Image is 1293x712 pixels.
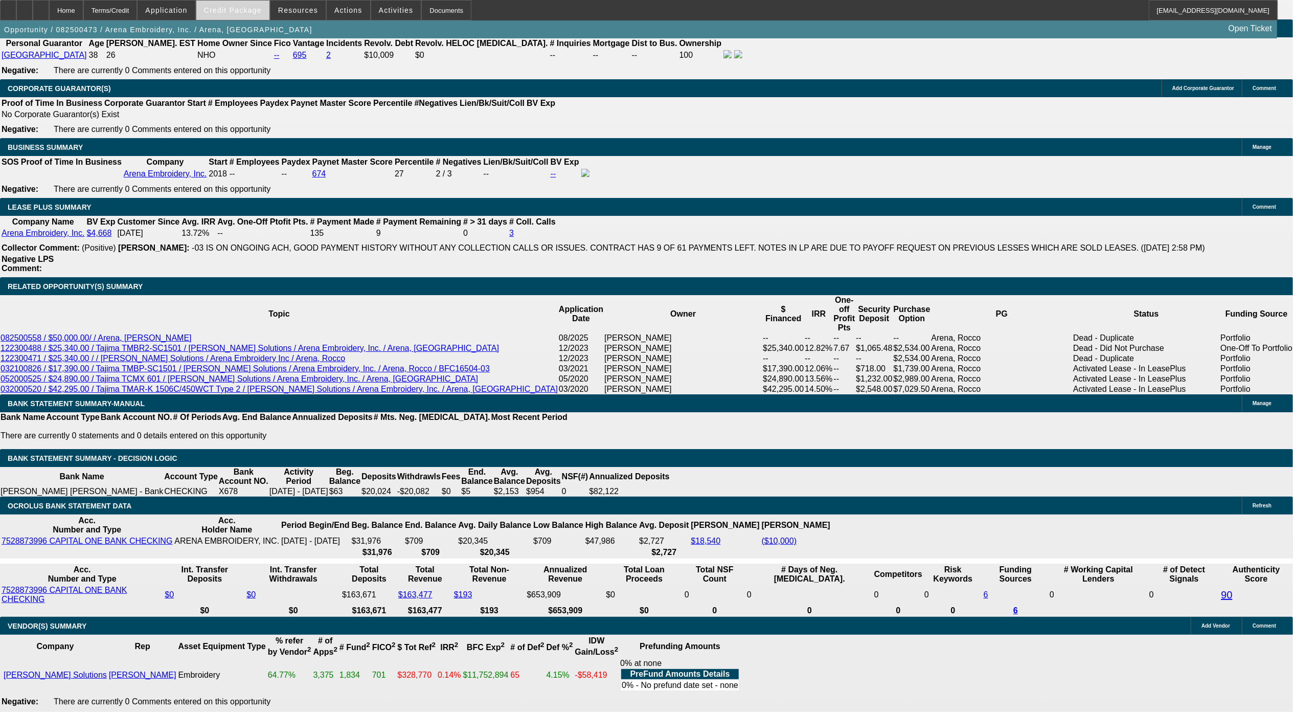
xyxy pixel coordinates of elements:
td: -$20,082 [397,486,441,497]
td: $25,340.00 [762,343,804,353]
td: Portfolio [1220,353,1293,364]
b: Age [89,39,104,48]
td: -- [833,384,856,394]
td: [PERSON_NAME] [604,374,762,384]
b: # Coll. Calls [509,217,556,226]
th: $20,345 [458,547,532,558]
a: $0 [165,590,174,599]
td: -- [804,353,833,364]
a: ($10,000) [762,537,797,545]
td: $5 [461,486,493,497]
td: 14.50% [804,384,833,394]
td: -- [833,364,856,374]
th: $ Financed [762,295,804,333]
span: There are currently 0 Comments entered on this opportunity [54,125,270,133]
td: $31,976 [351,536,403,546]
div: $82,122 [589,487,669,496]
td: [PERSON_NAME] [604,364,762,374]
td: $718.00 [855,364,893,374]
b: Incidents [326,39,362,48]
td: 13.72% [181,228,216,238]
td: $20,024 [361,486,397,497]
td: 03/2020 [558,384,604,394]
th: End. Balance [404,516,457,535]
b: IDW Gain/Loss [575,636,618,656]
th: 0 [746,606,873,616]
b: [PERSON_NAME]. EST [106,39,195,48]
span: There are currently 0 Comments entered on this opportunity [54,66,270,75]
th: Annualized Deposits [291,412,373,422]
td: 12/2023 [558,353,604,364]
th: [PERSON_NAME] [761,516,831,535]
button: Application [138,1,195,20]
a: 032000520 / $42,295.00 / Tajima TMAR-K 1506C/450WCT Type 2 / [PERSON_NAME] Solutions / Arena Embr... [1,385,558,393]
th: # Days of Neg. [MEDICAL_DATA]. [746,565,873,584]
td: -- [762,353,804,364]
th: $0 [605,606,683,616]
td: 26 [106,50,196,61]
b: Corporate Guarantor [104,99,185,107]
a: 032100826 / $17,390.00 / Tajima TMBP-SC1501 / [PERSON_NAME] Solutions / Arena Embroidery, Inc. / ... [1,364,490,373]
td: Portfolio [1220,384,1293,394]
span: OCROLUS BANK STATEMENT DATA [8,502,131,510]
b: # Payment Remaining [376,217,461,226]
td: $47,986 [585,536,638,546]
a: 674 [312,169,326,178]
th: Int. Transfer Deposits [164,565,245,584]
th: Avg. Balance [493,467,526,486]
td: $1,739.00 [893,364,931,374]
td: Arena, Rocco [931,353,1073,364]
img: facebook-icon.png [581,169,589,177]
a: Arena Embroidery, Inc. [124,169,207,178]
button: Credit Package [196,1,269,20]
span: Refresh [1253,503,1272,508]
th: # Of Periods [173,412,222,422]
a: [PERSON_NAME] Solutions [4,671,107,679]
th: Competitors [874,565,923,584]
span: BUSINESS SUMMARY [8,143,83,151]
p: There are currently 0 statements and 0 details entered on this opportunity [1,431,568,440]
td: 9 [376,228,462,238]
td: $1,232.00 [855,374,893,384]
td: $2,727 [639,536,689,546]
td: 0 [684,585,745,605]
td: 0 [561,486,589,497]
span: CORPORATE GUARANTOR(S) [8,84,111,93]
b: Personal Guarantor [6,39,82,48]
td: 0 [874,585,923,605]
b: BV Exp [527,99,555,107]
th: Owner [604,295,762,333]
td: Activated Lease - In LeasePlus [1073,374,1220,384]
td: Arena, Rocco [931,343,1073,353]
th: 0 [924,606,982,616]
td: Arena, Rocco [931,333,1073,343]
th: 0 [684,606,745,616]
b: BV Exp [551,158,579,166]
td: $2,548.00 [855,384,893,394]
th: Account Type [46,412,100,422]
span: Manage [1253,144,1272,150]
td: X678 [218,486,269,497]
b: Start [209,158,227,166]
a: 7528873996 CAPITAL ONE BANK CHECKING [2,537,172,545]
span: 0 [1050,590,1054,599]
span: Bank Statement Summary - Decision Logic [8,454,177,462]
td: -- [593,50,630,61]
b: Fico [274,39,291,48]
td: $17,390.00 [762,364,804,374]
a: 082500558 / $50,000.00/ / Arena, [PERSON_NAME] [1,333,192,342]
th: $0 [246,606,341,616]
th: Funding Sources [983,565,1048,584]
th: Bank Account NO. [100,412,173,422]
th: Avg. Daily Balance [458,516,532,535]
b: Company [147,158,184,166]
td: Dead - Duplicate [1073,333,1220,343]
b: # Payment Made [310,217,374,226]
td: Portfolio [1220,374,1293,384]
td: $2,989.00 [893,374,931,384]
th: $2,727 [639,547,689,558]
td: CHECKING [164,486,218,497]
span: VENDOR(S) SUMMARY [8,622,86,630]
span: Manage [1253,400,1272,406]
th: Total Revenue [398,565,452,584]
